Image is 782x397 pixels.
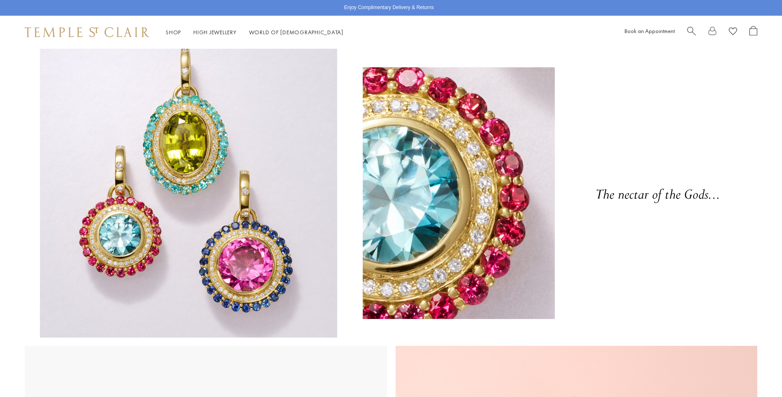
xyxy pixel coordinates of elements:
a: Search [687,26,696,39]
p: Enjoy Complimentary Delivery & Returns [344,4,434,12]
a: View Wishlist [729,26,737,39]
iframe: Gorgias live chat messenger [741,358,774,389]
a: ShopShop [166,28,181,36]
nav: Main navigation [166,27,343,38]
a: High JewelleryHigh Jewellery [193,28,237,36]
img: Temple St. Clair [25,27,149,37]
a: Open Shopping Bag [749,26,757,39]
a: Book an Appointment [625,27,675,35]
a: World of [DEMOGRAPHIC_DATA]World of [DEMOGRAPHIC_DATA] [249,28,343,36]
